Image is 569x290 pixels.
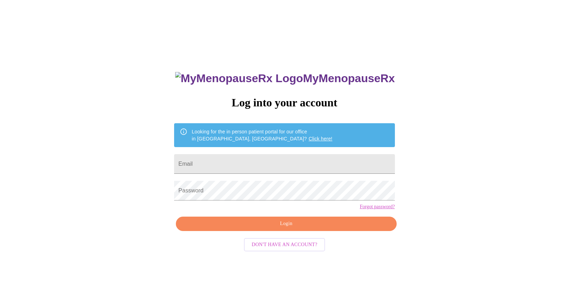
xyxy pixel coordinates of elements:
[360,204,395,210] a: Forgot password?
[252,240,317,249] span: Don't have an account?
[242,241,327,247] a: Don't have an account?
[309,136,332,141] a: Click here!
[184,219,388,228] span: Login
[175,72,303,85] img: MyMenopauseRx Logo
[174,96,395,109] h3: Log into your account
[192,125,332,145] div: Looking for the in person patient portal for our office in [GEOGRAPHIC_DATA], [GEOGRAPHIC_DATA]?
[244,238,325,252] button: Don't have an account?
[175,72,395,85] h3: MyMenopauseRx
[176,217,396,231] button: Login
